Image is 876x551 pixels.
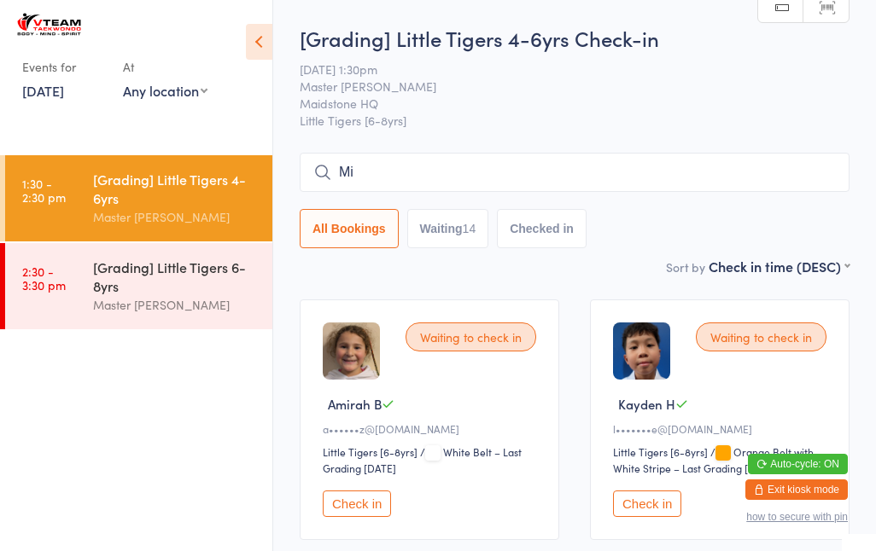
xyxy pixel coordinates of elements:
[613,322,670,380] img: image1743146266.png
[323,421,541,436] div: a••••••z@[DOMAIN_NAME]
[5,243,272,329] a: 2:30 -3:30 pm[Grading] Little Tigers 6-8yrsMaster [PERSON_NAME]
[613,490,681,517] button: Check in
[666,258,705,275] label: Sort by
[300,209,399,248] button: All Bookings
[709,257,850,275] div: Check in time (DESC)
[323,444,418,459] div: Little Tigers [6-8yrs]
[407,209,489,248] button: Waiting14
[745,479,848,500] button: Exit kiosk mode
[497,209,587,248] button: Checked in
[123,81,207,100] div: Any location
[300,95,823,112] span: Maidstone HQ
[463,222,476,235] div: 14
[5,155,272,241] a: 1:30 -2:30 pm[Grading] Little Tigers 4-6yrsMaster [PERSON_NAME]
[300,78,823,95] span: Master [PERSON_NAME]
[22,264,66,292] time: 2:30 - 3:30 pm
[748,454,848,474] button: Auto-cycle: ON
[746,511,848,523] button: how to secure with pin
[93,170,258,207] div: [Grading] Little Tigers 4-6yrs
[300,61,823,78] span: [DATE] 1:30pm
[300,112,850,129] span: Little Tigers [6-8yrs]
[22,177,66,204] time: 1:30 - 2:30 pm
[22,53,106,81] div: Events for
[696,322,826,351] div: Waiting to check in
[613,421,832,436] div: l•••••••e@[DOMAIN_NAME]
[300,153,850,192] input: Search
[406,322,536,351] div: Waiting to check in
[323,322,380,380] img: image1749543178.png
[17,13,81,36] img: VTEAM Martial Arts
[93,207,258,227] div: Master [PERSON_NAME]
[328,395,382,413] span: Amirah B
[22,81,64,100] a: [DATE]
[93,258,258,295] div: [Grading] Little Tigers 6-8yrs
[323,490,391,517] button: Check in
[300,24,850,52] h2: [Grading] Little Tigers 4-6yrs Check-in
[123,53,207,81] div: At
[613,444,708,459] div: Little Tigers [6-8yrs]
[93,295,258,315] div: Master [PERSON_NAME]
[618,395,675,413] span: Kayden H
